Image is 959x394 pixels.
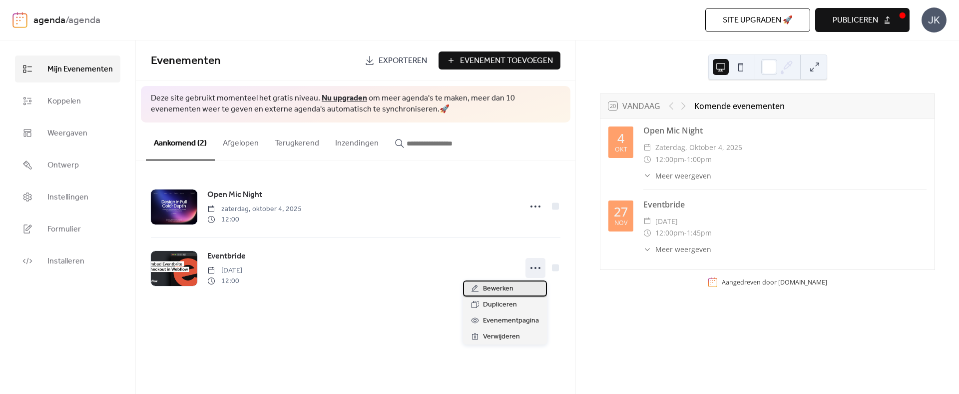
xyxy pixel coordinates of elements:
[643,153,651,165] div: ​
[655,215,678,227] span: [DATE]
[694,100,785,112] div: Komende evenementen
[614,220,627,226] div: nov
[617,132,624,144] div: 4
[146,122,215,160] button: Aankomend (2)
[614,205,628,218] div: 27
[207,214,302,225] span: 12:00
[15,55,120,82] a: Mijn Evenementen
[207,250,246,262] span: Eventbride
[357,51,435,69] a: Exporteren
[655,244,711,254] span: Meer weergeven
[207,188,262,201] a: Open Mic Night
[47,191,88,203] span: Instellingen
[47,127,87,139] span: Weergaven
[922,7,947,32] div: JK
[723,14,793,26] span: Site upgraden 🚀
[483,299,517,311] span: Dupliceren
[327,122,387,159] button: Inzendingen
[684,153,687,165] span: -
[643,170,651,181] div: ​
[643,141,651,153] div: ​
[815,8,910,32] button: Publiceren
[33,11,65,30] a: agenda
[655,153,684,165] span: 12:00pm
[15,215,120,242] a: Formulier
[483,331,520,343] span: Verwijderen
[483,283,513,295] span: Bewerken
[207,250,246,263] a: Eventbride
[687,153,712,165] span: 1:00pm
[47,255,84,267] span: Installeren
[379,55,427,67] span: Exporteren
[643,124,927,136] div: Open Mic Night
[12,12,27,28] img: logo
[151,50,221,72] span: Evenementen
[65,11,68,30] b: /
[207,276,242,286] span: 12:00
[47,159,79,171] span: Ontwerp
[151,93,560,115] span: Deze site gebruikt momenteel het gratis niveau. om meer agenda's te maken, meer dan 10 evenemente...
[460,55,553,67] span: Evenement Toevoegen
[655,227,684,239] span: 12:00pm
[322,90,367,106] a: Nu upgraden
[643,244,711,254] button: ​Meer weergeven
[722,278,827,286] div: Aangedreven door
[267,122,327,159] button: Terugkerend
[684,227,687,239] span: -
[47,95,81,107] span: Koppelen
[207,204,302,214] span: zaterdag, oktober 4, 2025
[215,122,267,159] button: Afgelopen
[643,170,711,181] button: ​Meer weergeven
[643,244,651,254] div: ​
[655,170,711,181] span: Meer weergeven
[15,247,120,274] a: Installeren
[15,87,120,114] a: Koppelen
[483,315,539,327] span: Evenementpagina
[15,151,120,178] a: Ontwerp
[643,215,651,227] div: ​
[643,227,651,239] div: ​
[207,189,262,201] span: Open Mic Night
[15,119,120,146] a: Weergaven
[778,278,827,286] a: [DOMAIN_NAME]
[615,146,627,153] div: okt
[833,14,878,26] span: Publiceren
[655,141,742,153] span: zaterdag, oktober 4, 2025
[705,8,810,32] button: Site upgraden 🚀
[47,223,81,235] span: Formulier
[207,265,242,276] span: [DATE]
[439,51,560,69] button: Evenement Toevoegen
[68,11,100,30] b: agenda
[15,183,120,210] a: Instellingen
[687,227,712,239] span: 1:45pm
[643,198,927,210] div: Eventbride
[47,63,113,75] span: Mijn Evenementen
